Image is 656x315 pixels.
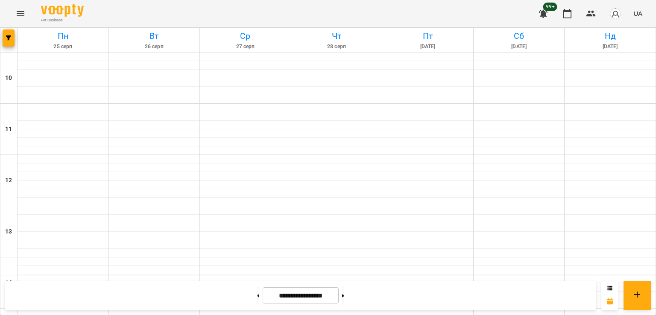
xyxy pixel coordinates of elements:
h6: 10 [5,73,12,83]
h6: Пн [19,29,107,43]
h6: 13 [5,227,12,236]
h6: 28 серп [293,43,381,51]
h6: Нд [566,29,654,43]
button: Menu [10,3,31,24]
h6: [DATE] [384,43,472,51]
h6: 26 серп [110,43,199,51]
img: avatar_s.png [609,8,621,20]
h6: Сб [475,29,563,43]
h6: Чт [293,29,381,43]
h6: 25 серп [19,43,107,51]
button: UA [630,6,646,21]
h6: [DATE] [475,43,563,51]
h6: 27 серп [201,43,290,51]
h6: Вт [110,29,199,43]
span: UA [633,9,642,18]
span: 99+ [543,3,557,11]
h6: 12 [5,176,12,185]
img: Voopty Logo [41,4,84,17]
h6: [DATE] [566,43,654,51]
h6: 11 [5,125,12,134]
h6: Ср [201,29,290,43]
span: For Business [41,17,84,23]
h6: Пт [384,29,472,43]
